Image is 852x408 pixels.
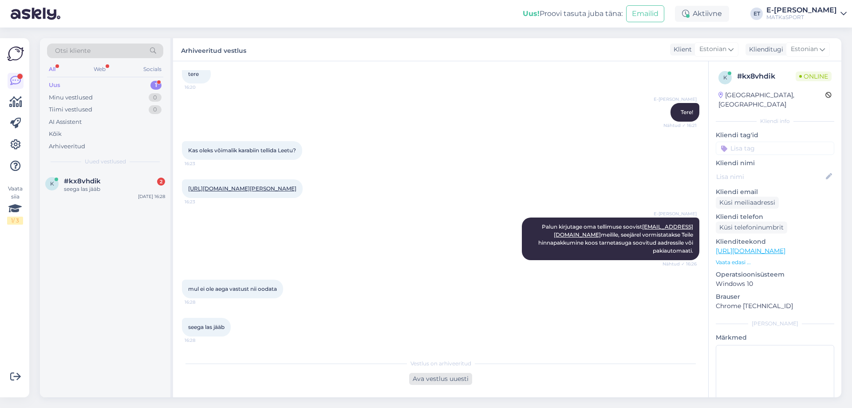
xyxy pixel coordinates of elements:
[185,160,218,167] span: 16:23
[64,185,165,193] div: seega las jääb
[50,180,54,187] span: k
[157,178,165,186] div: 2
[766,7,847,21] a: E-[PERSON_NAME]MATKaSPORT
[716,212,834,222] p: Kliendi telefon
[185,198,218,205] span: 16:23
[188,285,277,292] span: mul ei ole aega vastust nii oodata
[716,142,834,155] input: Lisa tag
[681,109,693,115] span: Tere!
[716,172,824,182] input: Lisa nimi
[49,81,60,90] div: Uus
[716,279,834,289] p: Windows 10
[663,122,697,129] span: Nähtud ✓ 16:21
[409,373,472,385] div: Ava vestlus uuesti
[7,217,23,225] div: 1 / 3
[7,45,24,62] img: Askly Logo
[750,8,763,20] div: ET
[185,299,218,305] span: 16:28
[185,337,218,344] span: 16:28
[716,270,834,279] p: Operatsioonisüsteem
[85,158,126,166] span: Uued vestlused
[766,7,837,14] div: E-[PERSON_NAME]
[49,118,82,127] div: AI Assistent
[699,44,726,54] span: Estonian
[716,247,785,255] a: [URL][DOMAIN_NAME]
[626,5,664,22] button: Emailid
[723,74,727,81] span: k
[663,261,697,267] span: Nähtud ✓ 16:26
[49,105,92,114] div: Tiimi vestlused
[92,63,107,75] div: Web
[718,91,825,109] div: [GEOGRAPHIC_DATA], [GEOGRAPHIC_DATA]
[138,193,165,200] div: [DATE] 16:28
[149,93,162,102] div: 0
[523,9,540,18] b: Uus!
[49,130,62,139] div: Kõik
[55,46,91,55] span: Otsi kliente
[716,292,834,301] p: Brauser
[716,333,834,342] p: Märkmed
[7,185,23,225] div: Vaata siia
[716,158,834,168] p: Kliendi nimi
[737,71,796,82] div: # kx8vhdik
[716,301,834,311] p: Chrome [TECHNICAL_ID]
[185,84,218,91] span: 16:20
[142,63,163,75] div: Socials
[410,360,471,368] span: Vestlus on arhiveeritud
[716,117,834,125] div: Kliendi info
[745,45,783,54] div: Klienditugi
[716,222,787,234] div: Küsi telefoninumbrit
[716,197,779,209] div: Küsi meiliaadressi
[654,210,697,217] span: E-[PERSON_NAME]
[766,14,837,21] div: MATKaSPORT
[188,324,225,330] span: seega las jääb
[181,44,246,55] label: Arhiveeritud vestlus
[716,320,834,328] div: [PERSON_NAME]
[49,142,85,151] div: Arhiveeritud
[654,96,697,103] span: E-[PERSON_NAME]
[188,185,296,192] a: [URL][DOMAIN_NAME][PERSON_NAME]
[716,258,834,266] p: Vaata edasi ...
[150,81,162,90] div: 1
[675,6,729,22] div: Aktiivne
[188,147,296,154] span: Kas oleks võimalik karabiin tellida Leetu?
[523,8,623,19] div: Proovi tasuta juba täna:
[149,105,162,114] div: 0
[670,45,692,54] div: Klient
[538,223,694,254] span: Palun kirjutage oma tellimuse soovist meilile, seejärel vormistatakse Teile hinnapakkumine koos t...
[716,187,834,197] p: Kliendi email
[188,71,199,77] span: tere
[716,237,834,246] p: Klienditeekond
[49,93,93,102] div: Minu vestlused
[716,131,834,140] p: Kliendi tag'id
[796,71,832,81] span: Online
[47,63,57,75] div: All
[791,44,818,54] span: Estonian
[64,177,101,185] span: #kx8vhdik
